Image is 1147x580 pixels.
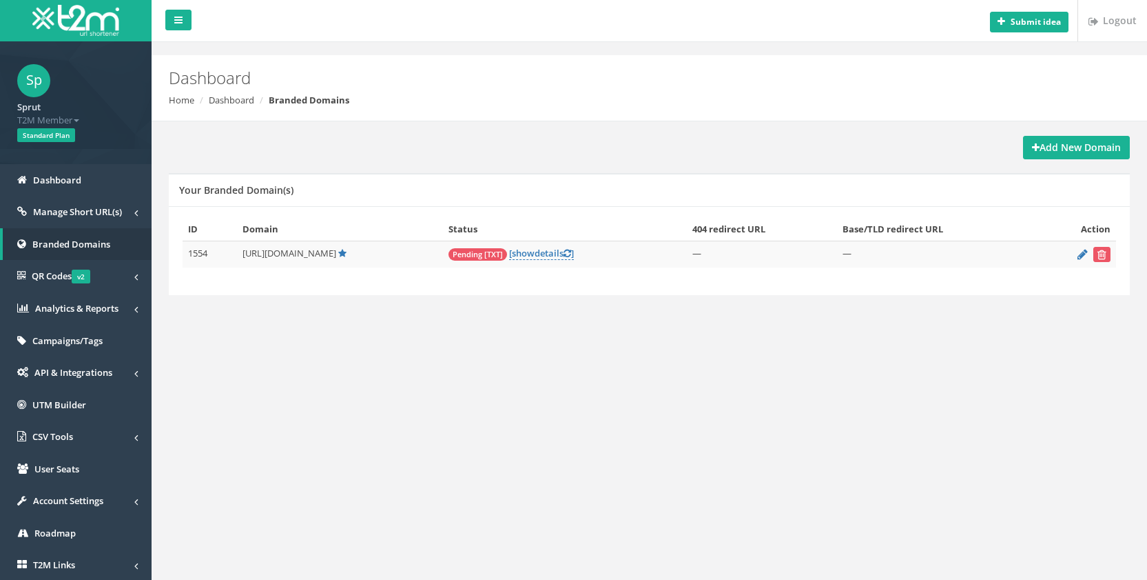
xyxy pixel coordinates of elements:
span: UTM Builder [32,399,86,411]
span: [URL][DOMAIN_NAME] [242,247,336,259]
th: Base/TLD redirect URL [837,217,1037,241]
span: T2M Member [17,114,134,127]
a: Sprut T2M Member [17,97,134,126]
th: Status [443,217,687,241]
button: Submit idea [990,12,1068,32]
span: Dashboard [33,174,81,186]
b: Submit idea [1011,16,1061,28]
th: Domain [237,217,443,241]
span: Analytics & Reports [35,302,118,314]
img: T2M [32,5,119,36]
a: Add New Domain [1023,136,1130,159]
strong: Branded Domains [269,94,349,106]
span: show [512,247,535,259]
td: — [687,241,837,268]
span: Campaigns/Tags [32,334,103,347]
strong: Sprut [17,101,41,113]
th: ID [183,217,237,241]
a: [showdetails] [509,247,574,260]
a: Default [338,247,347,259]
span: Pending [TXT] [448,248,507,261]
h5: Your Branded Domain(s) [179,185,293,195]
td: — [837,241,1037,268]
span: Standard Plan [17,128,75,142]
strong: Add New Domain [1032,141,1121,154]
span: User Seats [34,463,79,475]
a: Dashboard [209,94,254,106]
span: v2 [72,270,90,283]
span: Branded Domains [32,238,110,250]
span: T2M Links [33,559,75,571]
td: 1554 [183,241,237,268]
span: API & Integrations [34,366,112,379]
span: Manage Short URL(s) [33,206,122,218]
a: Home [169,94,194,106]
h2: Dashboard [169,69,967,87]
span: Sp [17,64,50,97]
span: Roadmap [34,527,76,539]
span: QR Codes [32,270,90,282]
th: Action [1037,217,1116,241]
span: CSV Tools [32,430,73,443]
span: Account Settings [33,494,103,507]
th: 404 redirect URL [687,217,837,241]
